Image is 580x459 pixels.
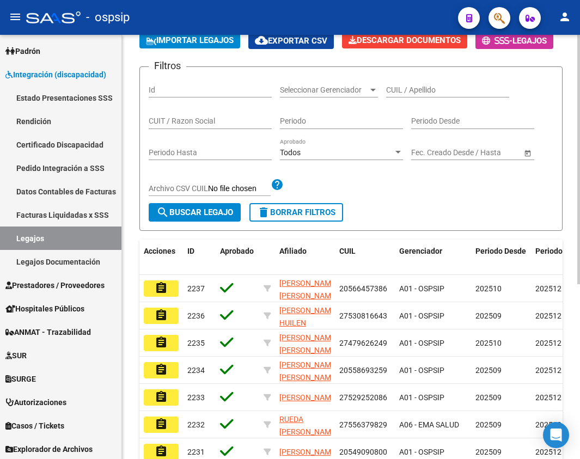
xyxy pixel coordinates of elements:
[475,339,502,347] span: 202510
[144,247,175,255] span: Acciones
[411,148,451,157] input: Fecha inicio
[5,373,36,385] span: SURGE
[86,5,130,29] span: - ospsip
[535,448,561,456] span: 202512
[339,311,387,320] span: 27530816643
[279,279,338,300] span: [PERSON_NAME] [PERSON_NAME]
[9,10,22,23] mat-icon: menu
[535,311,561,320] span: 202512
[156,207,233,217] span: Buscar Legajo
[399,366,444,375] span: A01 - OSPSIP
[279,360,338,382] span: [PERSON_NAME] [PERSON_NAME]
[399,448,444,456] span: A01 - OSPSIP
[187,284,205,293] span: 2237
[349,35,461,45] span: Descargar Documentos
[155,281,168,295] mat-icon: assignment
[5,69,106,81] span: Integración (discapacidad)
[255,34,268,47] mat-icon: cloud_download
[156,206,169,219] mat-icon: search
[149,58,186,74] h3: Filtros
[342,32,467,48] button: Descargar Documentos
[275,240,335,276] datatable-header-cell: Afiliado
[155,390,168,403] mat-icon: assignment
[255,36,327,46] span: Exportar CSV
[257,206,270,219] mat-icon: delete
[399,393,444,402] span: A01 - OSPSIP
[279,448,338,456] span: [PERSON_NAME]
[5,326,91,338] span: ANMAT - Trazabilidad
[339,393,387,402] span: 27529252086
[475,311,502,320] span: 202509
[543,422,569,448] div: Open Intercom Messenger
[339,284,387,293] span: 20566457386
[5,420,64,432] span: Casos / Tickets
[155,418,168,431] mat-icon: assignment
[187,366,205,375] span: 2234
[187,448,205,456] span: 2231
[139,32,240,48] button: IMPORTAR LEGAJOS
[460,148,514,157] input: Fecha fin
[475,32,553,49] button: -Legajos
[475,420,502,429] span: 202509
[535,366,561,375] span: 202512
[139,240,183,276] datatable-header-cell: Acciones
[471,240,531,276] datatable-header-cell: Periodo Desde
[208,184,271,194] input: Archivo CSV CUIL
[5,303,84,315] span: Hospitales Públicos
[339,339,387,347] span: 27479626249
[146,35,234,45] span: IMPORTAR LEGAJOS
[339,420,387,429] span: 27556379829
[155,336,168,349] mat-icon: assignment
[279,247,307,255] span: Afiliado
[475,366,502,375] span: 202509
[187,339,205,347] span: 2235
[279,306,338,327] span: [PERSON_NAME] HUILEN
[399,339,444,347] span: A01 - OSPSIP
[279,333,338,354] span: [PERSON_NAME] [PERSON_NAME]
[558,10,571,23] mat-icon: person
[249,203,343,222] button: Borrar Filtros
[475,247,526,255] span: Periodo Desde
[339,366,387,375] span: 20558693259
[482,36,512,46] span: -
[5,350,27,362] span: SUR
[149,203,241,222] button: Buscar Legajo
[155,363,168,376] mat-icon: assignment
[155,445,168,458] mat-icon: assignment
[155,309,168,322] mat-icon: assignment
[5,396,66,408] span: Autorizaciones
[335,240,395,276] datatable-header-cell: CUIL
[535,420,561,429] span: 202512
[399,420,459,429] span: A06 - EMA SALUD
[220,247,254,255] span: Aprobado
[187,247,194,255] span: ID
[187,420,205,429] span: 2232
[399,247,442,255] span: Gerenciador
[280,85,368,95] span: Seleccionar Gerenciador
[475,448,502,456] span: 202509
[535,339,561,347] span: 202512
[5,45,40,57] span: Padrón
[399,311,444,320] span: A01 - OSPSIP
[271,178,284,191] mat-icon: help
[279,393,338,402] span: [PERSON_NAME]
[5,279,105,291] span: Prestadores / Proveedores
[339,448,387,456] span: 20549090800
[149,184,208,193] span: Archivo CSV CUIL
[183,240,216,276] datatable-header-cell: ID
[257,207,335,217] span: Borrar Filtros
[279,415,338,436] span: RUEDA [PERSON_NAME]
[216,240,259,276] datatable-header-cell: Aprobado
[475,393,502,402] span: 202509
[339,247,356,255] span: CUIL
[5,443,93,455] span: Explorador de Archivos
[280,148,301,157] span: Todos
[399,284,444,293] span: A01 - OSPSIP
[522,147,533,158] button: Open calendar
[475,284,502,293] span: 202510
[512,36,547,46] span: Legajos
[535,393,561,402] span: 202512
[187,311,205,320] span: 2236
[395,240,471,276] datatable-header-cell: Gerenciador
[248,32,334,49] button: Exportar CSV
